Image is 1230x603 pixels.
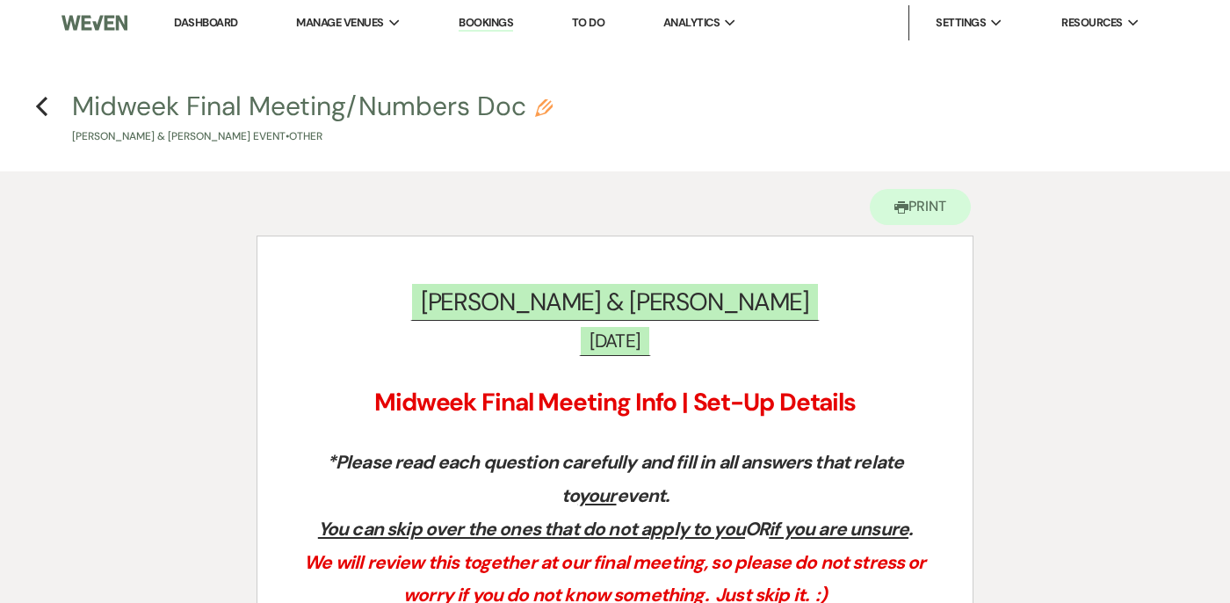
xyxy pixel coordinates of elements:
[72,93,553,145] button: Midweek Final Meeting/Numbers Doc[PERSON_NAME] & [PERSON_NAME] Event•Other
[174,15,237,30] a: Dashboard
[459,15,513,32] a: Bookings
[578,483,617,508] u: your
[327,450,908,508] em: *Please read each question carefully and fill in all answers that relate to event.
[61,4,127,41] img: Weven Logo
[374,386,856,418] strong: Midweek Final Meeting Info | Set-Up Details
[663,14,720,32] span: Analytics
[410,282,821,321] span: [PERSON_NAME] & [PERSON_NAME]
[318,517,912,541] em: OR .
[769,517,908,541] u: if you are unsure
[72,128,553,145] p: [PERSON_NAME] & [PERSON_NAME] Event • Other
[579,325,651,356] span: [DATE]
[296,14,383,32] span: Manage Venues
[318,517,745,541] u: You can skip over the ones that do not apply to you
[936,14,986,32] span: Settings
[1061,14,1122,32] span: Resources
[572,15,604,30] a: To Do
[870,189,971,225] button: Print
